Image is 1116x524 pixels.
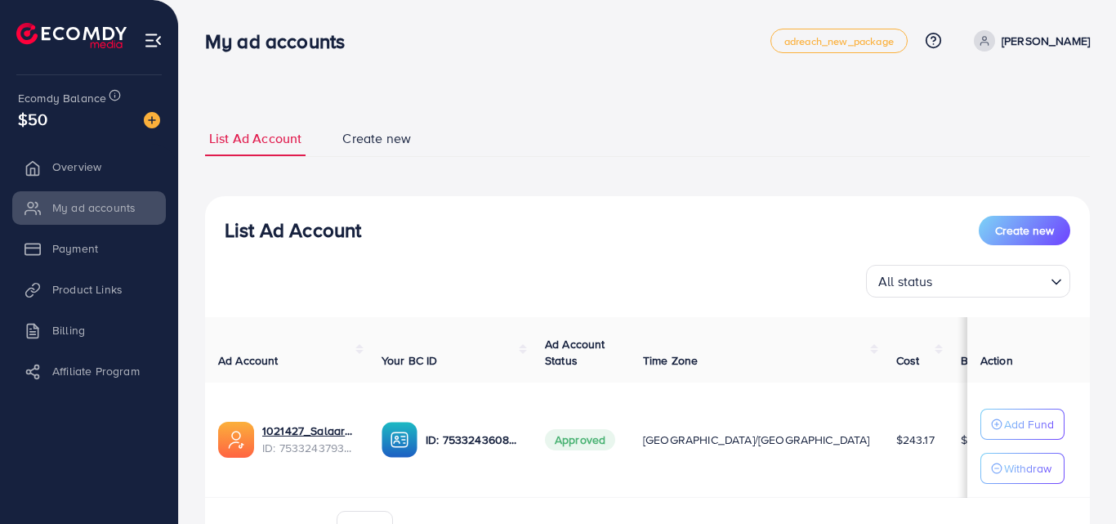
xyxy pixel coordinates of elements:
[262,440,355,456] span: ID: 7533243793269768193
[896,432,935,448] span: $243.17
[209,129,301,148] span: List Ad Account
[218,352,279,369] span: Ad Account
[770,29,908,53] a: adreach_new_package
[875,270,936,293] span: All status
[980,453,1065,484] button: Withdraw
[896,352,920,369] span: Cost
[262,423,355,456] div: <span class='underline'>1021427_Salaar_1753970024723</span></br>7533243793269768193
[979,216,1070,245] button: Create new
[938,266,1044,293] input: Search for option
[545,429,615,450] span: Approved
[16,23,127,48] img: logo
[144,112,160,128] img: image
[995,222,1054,239] span: Create new
[18,107,47,131] span: $50
[784,36,894,47] span: adreach_new_package
[218,422,254,458] img: ic-ads-acc.e4c84228.svg
[980,352,1013,369] span: Action
[426,430,519,450] p: ID: 7533243608732893201
[967,30,1090,52] a: [PERSON_NAME]
[1004,459,1051,478] p: Withdraw
[342,129,411,148] span: Create new
[262,423,355,439] a: 1021427_Salaar_1753970024723
[1002,31,1090,51] p: [PERSON_NAME]
[1004,414,1054,434] p: Add Fund
[382,352,438,369] span: Your BC ID
[866,265,1070,298] div: Search for option
[18,90,106,106] span: Ecomdy Balance
[980,409,1065,440] button: Add Fund
[545,336,605,369] span: Ad Account Status
[144,31,163,50] img: menu
[643,352,698,369] span: Time Zone
[225,218,361,242] h3: List Ad Account
[643,432,870,448] span: [GEOGRAPHIC_DATA]/[GEOGRAPHIC_DATA]
[382,422,417,458] img: ic-ba-acc.ded83a64.svg
[205,29,358,53] h3: My ad accounts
